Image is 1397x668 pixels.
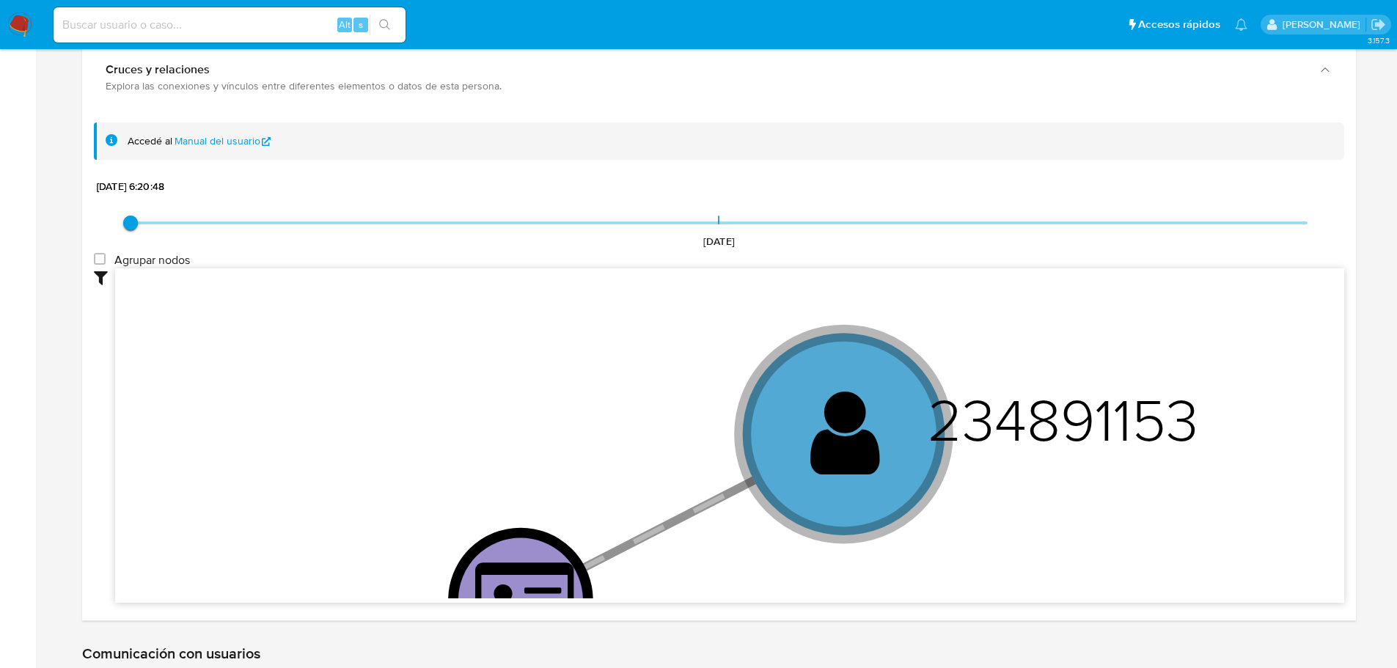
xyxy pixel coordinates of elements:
[810,385,880,482] text: 
[106,79,1303,92] div: Explora las conexiones y vínculos entre diferentes elementos o datos de esta persona.
[175,134,271,148] a: Manual del usuario
[128,134,172,148] span: Accedé al
[82,44,1356,111] button: Cruces y relacionesExplora las conexiones y vínculos entre diferentes elementos o datos de esta p...
[703,234,735,249] span: [DATE]
[82,645,1356,663] h1: Comunicación con usuarios
[94,253,106,265] input: Agrupar nodos
[1138,17,1220,32] span: Accesos rápidos
[1235,18,1247,31] a: Notificaciones
[1371,17,1386,32] a: Salir
[370,15,400,35] button: search-icon
[339,18,351,32] span: Alt
[54,15,406,34] input: Buscar usuario o caso...
[359,18,363,32] span: s
[97,179,164,194] span: [DATE] 6:20:48
[1283,18,1365,32] p: marianathalie.grajeda@mercadolibre.com.mx
[106,61,210,78] b: Cruces y relaciones
[928,378,1198,462] text: 234891153
[114,253,190,268] span: Agrupar nodos
[475,557,574,643] text: 
[1368,34,1390,46] span: 3.157.3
